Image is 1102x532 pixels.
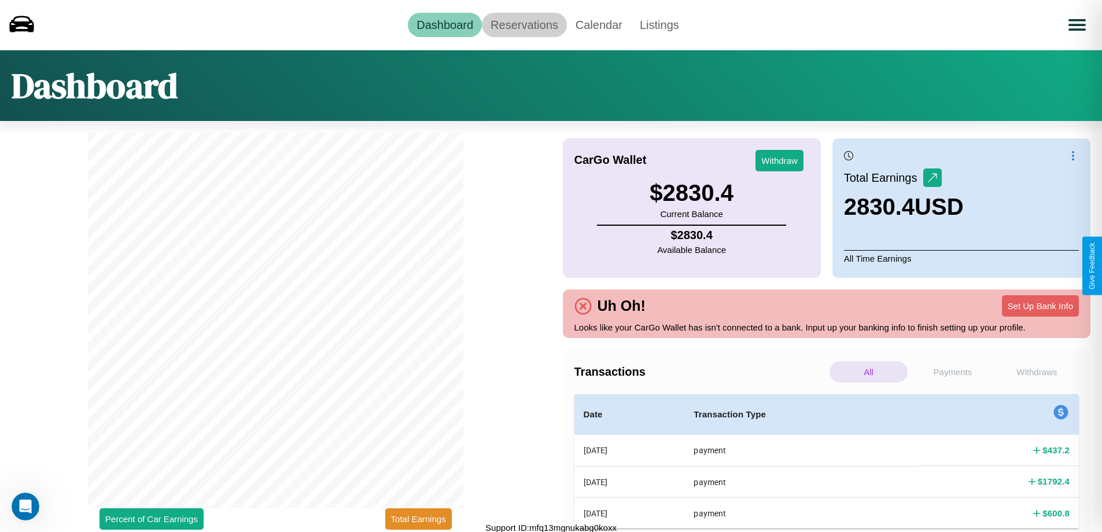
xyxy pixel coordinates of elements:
h3: 2830.4 USD [844,194,964,220]
h4: $ 437.2 [1042,444,1070,456]
div: Give Feedback [1088,243,1096,289]
h4: Transactions [574,365,827,379]
button: Set Up Bank Info [1002,295,1079,317]
h1: Dashboard [12,62,178,109]
p: All Time Earnings [844,250,1079,266]
a: Listings [631,13,688,37]
th: payment [684,498,919,529]
th: [DATE] [574,498,685,529]
h4: $ 600.8 [1042,507,1070,519]
a: Dashboard [408,13,482,37]
a: Calendar [567,13,631,37]
h4: $ 1792.4 [1038,475,1070,487]
button: Withdraw [755,150,804,171]
a: Reservations [482,13,567,37]
p: Total Earnings [844,167,923,188]
th: payment [684,435,919,467]
p: Looks like your CarGo Wallet has isn't connected to a bank. Input up your banking info to finish ... [574,320,1079,335]
h4: CarGo Wallet [574,153,647,167]
p: Current Balance [650,206,734,222]
h3: $ 2830.4 [650,180,734,206]
iframe: Intercom live chat [12,493,39,520]
button: Open menu [1061,9,1093,41]
p: Available Balance [657,242,726,258]
p: All [830,361,908,383]
th: [DATE] [574,466,685,497]
h4: $ 2830.4 [657,229,726,242]
th: payment [684,466,919,497]
p: Withdraws [998,361,1076,383]
h4: Transaction Type [694,408,909,421]
p: Payments [913,361,992,383]
button: Percent of Car Earnings [99,508,204,530]
h4: Date [584,408,676,421]
h4: Uh Oh! [592,298,651,314]
th: [DATE] [574,435,685,467]
table: simple table [574,394,1079,529]
button: Total Earnings [385,508,452,530]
